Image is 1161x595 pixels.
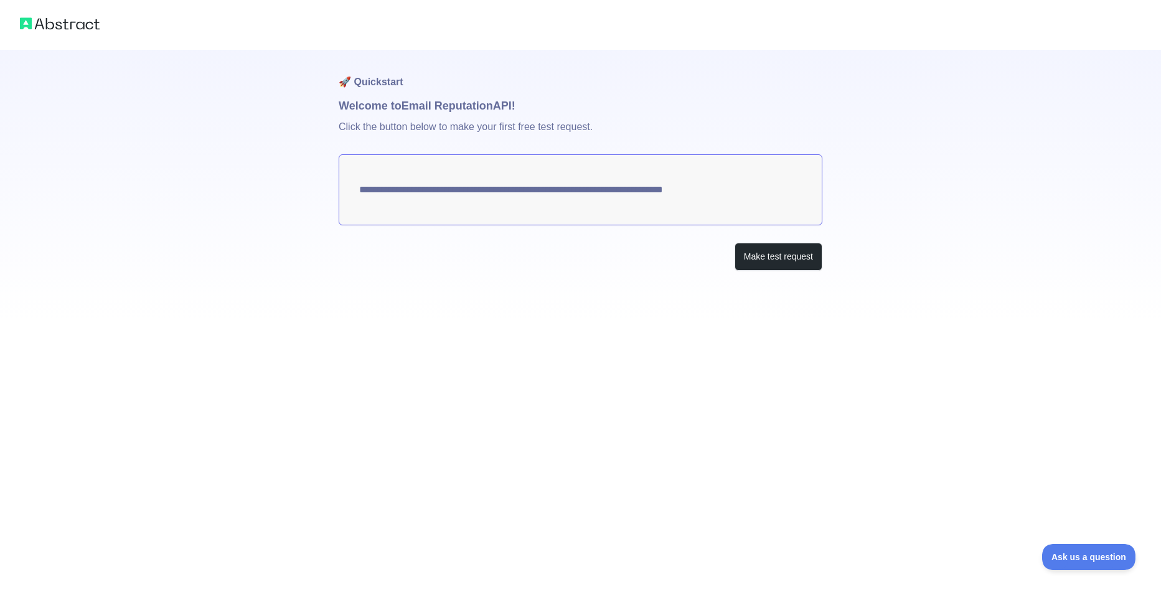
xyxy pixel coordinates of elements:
[1042,544,1136,570] iframe: Toggle Customer Support
[735,243,822,271] button: Make test request
[20,15,100,32] img: Abstract logo
[339,115,822,154] p: Click the button below to make your first free test request.
[339,50,822,97] h1: 🚀 Quickstart
[339,97,822,115] h1: Welcome to Email Reputation API!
